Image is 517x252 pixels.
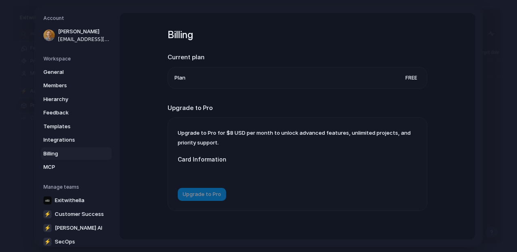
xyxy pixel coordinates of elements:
h2: Current plan [168,53,427,62]
h5: Manage teams [43,183,112,190]
span: Billing [43,149,95,157]
span: Upgrade to Pro for $8 USD per month to unlock advanced features, unlimited projects, and priority... [178,129,411,146]
a: Templates [41,120,112,133]
span: MCP [43,163,95,171]
a: ⚡Customer Success [41,207,113,220]
a: [PERSON_NAME][EMAIL_ADDRESS][DOMAIN_NAME] [41,25,112,45]
label: Card Information [178,155,340,164]
div: ⚡ [43,224,52,232]
a: ⚡SecOps [41,235,113,248]
h5: Account [43,15,112,22]
div: ⚡ [43,210,52,218]
a: Billing [41,147,112,160]
a: Exitwithella [41,194,113,207]
span: Exitwithella [55,196,84,204]
div: ⚡ [43,237,52,246]
h1: Billing [168,28,427,42]
h5: Workspace [43,55,112,62]
span: [PERSON_NAME] AI [55,224,102,232]
span: [PERSON_NAME] [58,28,110,36]
span: Hierarchy [43,95,95,103]
span: Members [43,82,95,90]
span: Free [402,72,420,83]
a: Members [41,79,112,92]
a: Hierarchy [41,93,112,106]
span: General [43,68,95,76]
span: SecOps [55,237,75,246]
a: ⚡[PERSON_NAME] AI [41,221,113,234]
span: Templates [43,122,95,130]
span: Customer Success [55,210,104,218]
a: Feedback [41,106,112,119]
a: General [41,65,112,78]
span: [EMAIL_ADDRESS][DOMAIN_NAME] [58,35,110,43]
span: Feedback [43,109,95,117]
a: Integrations [41,134,112,146]
a: MCP [41,161,112,174]
span: Integrations [43,136,95,144]
span: Plan [174,73,185,82]
h2: Upgrade to Pro [168,103,427,112]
